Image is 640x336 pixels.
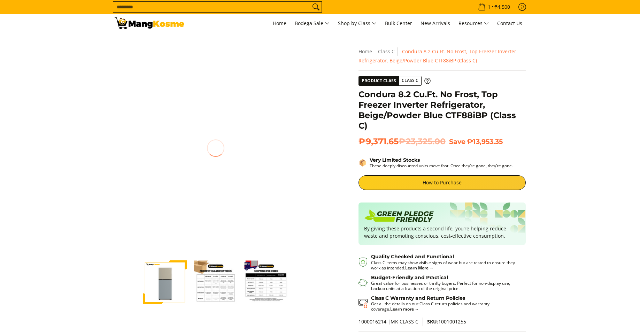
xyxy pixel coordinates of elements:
p: Great value for businesses or thrifty buyers. Perfect for non-display use, backup units at a frac... [371,281,519,291]
a: Home [358,48,372,55]
strong: Quality Checked and Functional [371,253,454,260]
span: New Arrivals [421,20,450,26]
span: 1000016214 |MK CLASS C [358,318,418,325]
img: Condura 8.2 Cu.Ft. No Frost, Top Freezer Inverter Refrigerator, Beige/Powder Blue CTF88iBP (Class... [143,260,187,304]
span: • [476,3,512,11]
del: ₱23,325.00 [399,136,446,147]
span: Shop by Class [338,19,377,28]
button: Search [310,2,322,12]
strong: Budget-Friendly and Practical [371,274,448,281]
img: Badge sustainability green pledge friendly [364,208,434,225]
p: These deeply discounted units move fast. Once they’re gone, they’re gone. [370,163,513,168]
h1: Condura 8.2 Cu.Ft. No Frost, Top Freezer Inverter Refrigerator, Beige/Powder Blue CTF88iBP (Class C) [358,89,526,131]
span: Class C [399,76,421,85]
a: Bulk Center [381,14,416,33]
img: Condura 8.2 Cu.Ft. Be U Ref Beige/Powder Blue (Class C) l Mang Kosme [115,17,184,29]
a: Shop by Class [334,14,380,33]
span: 1001001255 [427,318,466,325]
img: Condura 8.2 Cu.Ft. No Frost, Top Freezer Inverter Refrigerator, Beige/Powder Blue CTF88iBP (Class... [194,260,237,304]
p: Get all the details on our Class C return policies and warranty coverage. [371,301,519,312]
a: Class C [378,48,395,55]
nav: Main Menu [191,14,526,33]
p: By giving these products a second life, you’re helping reduce waste and promoting conscious, cost... [364,225,520,239]
img: Condura 8.2 Cu.Ft. No Frost, Top Freezer Inverter Refrigerator, Beige/Powder Blue CTF88iBP (Class... [244,260,288,304]
span: Save [449,137,465,146]
span: Home [273,20,286,26]
nav: Breadcrumbs [358,47,526,65]
span: Product Class [359,76,399,85]
img: Condura 8.2 Cu.Ft. No Frost, Top Freezer Inverter Refrigerator, Beige/Powder Blue CTF88iBP (Class C) [115,47,317,249]
a: Home [269,14,290,33]
strong: Very Limited Stocks [370,157,420,163]
a: New Arrivals [417,14,454,33]
p: Class C items may show visible signs of wear but are tested to ensure they work as intended. [371,260,519,270]
span: ₱4,500 [493,5,511,9]
span: SKU: [427,318,438,325]
span: ₱9,371.65 [358,136,446,147]
a: Learn More → [405,265,434,271]
strong: Class C Warranty and Return Policies [371,295,465,301]
span: 1 [487,5,492,9]
span: Condura 8.2 Cu.Ft. No Frost, Top Freezer Inverter Refrigerator, Beige/Powder Blue CTF88iBP (Class C) [358,48,516,64]
a: How to Purchase [358,175,526,190]
a: Learn more → [390,306,419,312]
span: Bulk Center [385,20,412,26]
span: Resources [458,19,489,28]
span: ₱13,953.35 [467,137,503,146]
span: Bodega Sale [295,19,330,28]
span: Contact Us [497,20,522,26]
a: Resources [455,14,492,33]
a: Bodega Sale [291,14,333,33]
a: Product Class Class C [358,76,431,86]
a: Contact Us [494,14,526,33]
